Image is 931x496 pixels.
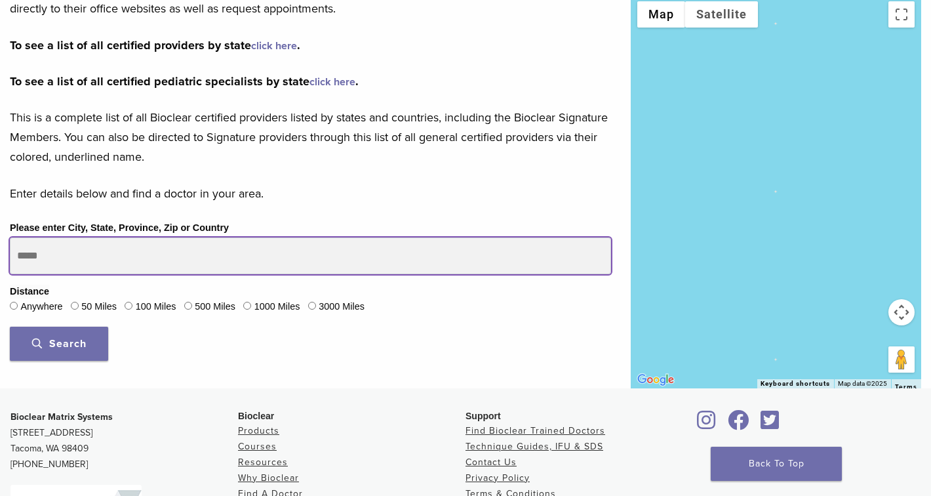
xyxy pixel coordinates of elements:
[32,337,87,350] span: Search
[20,300,62,314] label: Anywhere
[254,300,300,314] label: 1000 Miles
[81,300,117,314] label: 50 Miles
[10,285,49,299] legend: Distance
[465,457,517,468] a: Contact Us
[309,75,355,89] a: click here
[10,327,108,361] button: Search
[685,1,758,28] button: Show satellite imagery
[10,38,300,52] strong: To see a list of all certified providers by state .
[10,74,359,89] strong: To see a list of all certified pediatric specialists by state .
[693,418,721,431] a: Bioclear
[10,411,113,423] strong: Bioclear Matrix Systems
[838,380,887,387] span: Map data ©2025
[319,300,365,314] label: 3000 Miles
[238,457,288,468] a: Resources
[10,184,611,203] p: Enter details below and find a doctor in your area.
[238,425,279,436] a: Products
[634,371,677,388] img: Google
[10,221,229,236] label: Please enter City, State, Province, Zip or Country
[637,1,685,28] button: Show street map
[465,472,530,484] a: Privacy Policy
[723,418,753,431] a: Bioclear
[888,1,915,28] button: Toggle fullscreen view
[238,411,274,421] span: Bioclear
[238,441,277,452] a: Courses
[465,425,605,436] a: Find Bioclear Trained Doctors
[634,371,677,388] a: Open this area in Google Maps (opens a new window)
[10,409,238,472] p: [STREET_ADDRESS] Tacoma, WA 98409 [PHONE_NUMBER]
[761,379,830,388] button: Keyboard shortcuts
[888,346,915,373] button: Drag Pegman onto the map to open Street View
[136,300,176,314] label: 100 Miles
[251,39,297,52] a: click here
[711,447,842,481] a: Back To Top
[10,108,611,167] p: This is a complete list of all Bioclear certified providers listed by states and countries, inclu...
[465,441,603,452] a: Technique Guides, IFU & SDS
[895,383,917,391] a: Terms (opens in new tab)
[195,300,235,314] label: 500 Miles
[465,411,501,421] span: Support
[888,299,915,325] button: Map camera controls
[238,472,299,484] a: Why Bioclear
[756,418,783,431] a: Bioclear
